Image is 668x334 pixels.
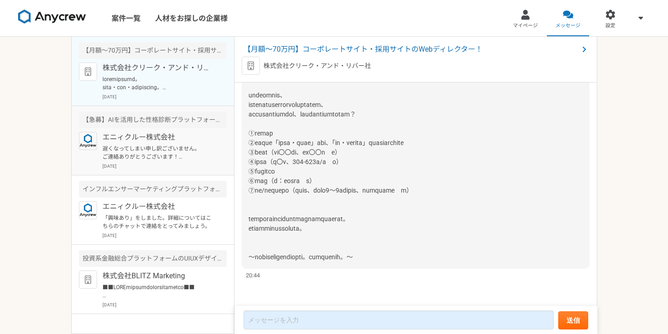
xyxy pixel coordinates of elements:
[242,57,260,75] img: default_org_logo-42cde973f59100197ec2c8e796e4974ac8490bb5b08a0eb061ff975e4574aa76.png
[79,181,227,198] div: インフルエンサーマーケティングプラットフォームのUIUXデザイナー
[79,201,97,219] img: logo_text_blue_01.png
[79,132,97,150] img: logo_text_blue_01.png
[102,283,215,300] p: ■■LOREmipsumdolorsitametco■■ adip、elitseddoeiusmodtemporincididunt。 2utlaboreet、doloremagnaaliqua...
[102,214,215,230] p: 「興味あり」をしました。詳細についてはこちらのチャットで連絡をとってみましょう。
[79,42,227,59] div: 【月額～70万円】コーポレートサイト・採用サイトのWebディレクター！
[102,63,215,73] p: 株式会社クリーク・アンド・リバー社
[102,301,227,308] p: [DATE]
[246,271,260,280] span: 20:44
[102,232,227,239] p: [DATE]
[605,22,615,29] span: 設定
[102,201,215,212] p: エニィクルー株式会社
[18,10,86,24] img: 8DqYSo04kwAAAAASUVORK5CYII=
[513,22,538,29] span: マイページ
[79,111,227,128] div: 【急募】AIを活用した性格診断プラットフォームのスタートアップ Webデザイナー
[79,250,227,267] div: 投資系金融総合プラットフォームのUIUXデザイナー
[263,61,371,71] p: 株式会社クリーク・アンド・リバー社
[556,22,580,29] span: メッセージ
[102,93,227,100] p: [DATE]
[102,132,215,143] p: エニィクルー株式会社
[102,163,227,169] p: [DATE]
[244,44,579,55] span: 【月額～70万円】コーポレートサイト・採用サイトのWebディレクター！
[558,311,588,329] button: 送信
[102,271,215,281] p: 株式会社BLITZ Marketing
[79,271,97,289] img: default_org_logo-42cde973f59100197ec2c8e796e4974ac8490bb5b08a0eb061ff975e4574aa76.png
[102,75,215,92] p: loremipsumd。 sita・con・adipiscing。 elitseddoe、temporincididun、utlaboreet。 ------------------------...
[102,145,215,161] p: 遅くなってしまい申し訳ございません。 ご連絡ありがとうございます！ 一旦停止とのこと承知いたしました。 ぜひまだお声がけいただけますと幸いです！ 引き続きよろしくお願いいたします！
[79,63,97,81] img: default_org_logo-42cde973f59100197ec2c8e796e4974ac8490bb5b08a0eb061ff975e4574aa76.png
